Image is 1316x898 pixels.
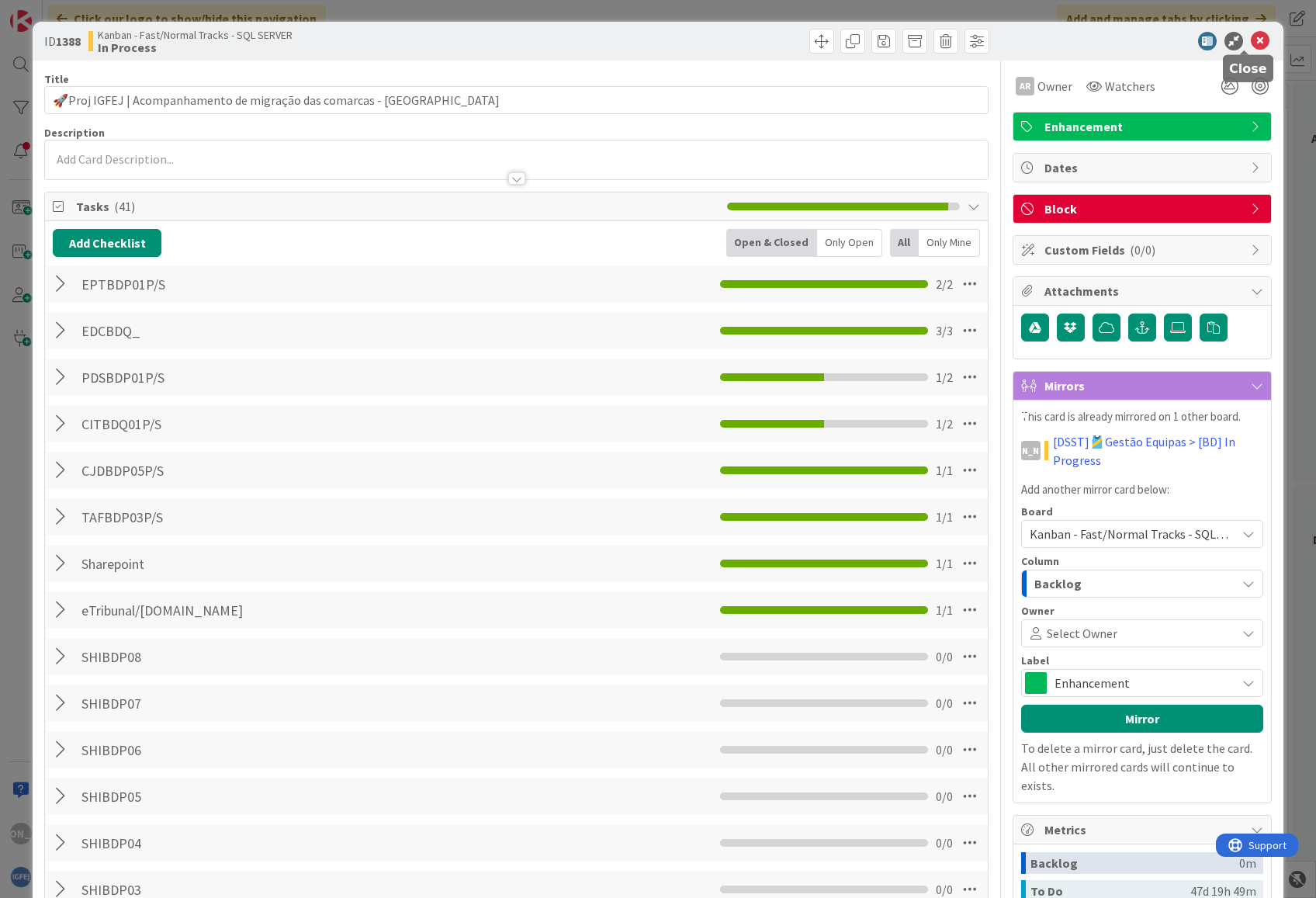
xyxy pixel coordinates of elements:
[1021,556,1059,567] span: Column
[936,508,953,526] span: 1 / 1
[1229,61,1267,76] h5: Close
[44,72,69,86] label: Title
[76,317,425,345] input: Add Checklist...
[1021,705,1263,733] button: Mirror
[76,270,425,298] input: Add Checklist...
[44,32,81,50] span: ID
[936,834,953,852] span: 0 / 0
[1239,852,1256,874] div: 0m
[936,461,953,480] span: 1 / 1
[1021,506,1053,517] span: Board
[76,503,425,531] input: Add Checklist...
[76,782,425,810] input: Add Checklist...
[1030,526,1260,542] span: Kanban - Fast/Normal Tracks - SQL SERVER
[1044,117,1243,136] span: Enhancement
[76,456,425,484] input: Add Checklist...
[936,321,953,340] span: 3 / 3
[76,410,425,438] input: Add Checklist...
[1016,77,1034,95] div: AR
[1021,739,1263,795] p: To delete a mirror card, just delete the card. All other mirrored cards will continue to exists.
[817,229,882,257] div: Only Open
[1044,158,1243,177] span: Dates
[76,550,425,577] input: Add Checklist...
[76,596,425,624] input: Add Checklist...
[1021,408,1263,426] p: This card is already mirrored on 1 other board.
[936,787,953,806] span: 0 / 0
[1044,376,1243,395] span: Mirrors
[1044,820,1243,839] span: Metrics
[936,554,953,573] span: 1 / 1
[76,829,425,857] input: Add Checklist...
[890,229,919,257] div: All
[919,229,980,257] div: Only Mine
[726,229,817,257] div: Open & Closed
[936,368,953,387] span: 1 / 2
[1044,199,1243,218] span: Block
[1105,77,1155,95] span: Watchers
[1053,432,1263,470] a: [DSST]🎽Gestão Equipas > [BD] In Progress
[56,33,81,49] b: 1388
[936,601,953,619] span: 1 / 1
[1047,624,1117,643] span: Select Owner
[76,736,425,764] input: Add Checklist...
[936,275,953,293] span: 2 / 2
[936,740,953,759] span: 0 / 0
[53,229,161,257] button: Add Checklist
[76,643,425,671] input: Add Checklist...
[1044,241,1243,259] span: Custom Fields
[936,647,953,666] span: 0 / 0
[1021,570,1263,598] button: Backlog
[44,86,988,114] input: type card name here...
[1130,242,1155,258] span: ( 0/0 )
[98,41,293,54] b: In Process
[1055,672,1228,694] span: Enhancement
[1034,574,1082,594] span: Backlog
[76,689,425,717] input: Add Checklist...
[936,694,953,713] span: 0 / 0
[33,2,71,21] span: Support
[44,126,105,140] span: Description
[1021,441,1041,460] div: [PERSON_NAME]
[1021,481,1263,499] p: Add another mirror card below:
[936,414,953,433] span: 1 / 2
[98,29,293,41] span: Kanban - Fast/Normal Tracks - SQL SERVER
[76,363,425,391] input: Add Checklist...
[76,197,719,216] span: Tasks
[1021,605,1055,616] span: Owner
[1030,852,1239,874] div: Backlog
[1021,655,1049,666] span: Label
[114,199,135,214] span: ( 41 )
[1037,77,1072,95] span: Owner
[1044,282,1243,300] span: Attachments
